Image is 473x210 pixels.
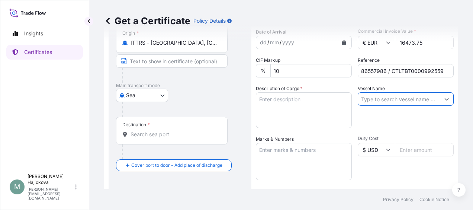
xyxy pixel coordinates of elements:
a: Insights [6,26,83,41]
span: Cover port to door - Add place of discharge [131,162,222,169]
button: Select transport [116,89,168,102]
p: Insights [24,30,43,37]
span: Sea [126,92,135,99]
button: Show suggestions [440,92,453,106]
div: / [280,38,281,47]
input: Origin [131,39,218,47]
p: [PERSON_NAME] Hajickova [28,174,74,185]
input: Enter percentage between 0 and 10% [270,64,352,77]
label: Reference [358,57,380,64]
label: CIF Markup [256,57,280,64]
div: day, [259,38,267,47]
div: % [256,64,270,77]
a: Cookie Notice [419,197,449,203]
input: Enter amount [395,143,454,156]
p: Main transport mode [116,83,244,89]
div: year, [281,38,295,47]
button: Calendar [338,36,350,48]
a: Privacy Policy [383,197,414,203]
div: Destination [122,122,150,128]
div: month, [269,38,280,47]
p: Certificates [24,48,52,56]
p: Get a Certificate [104,15,190,27]
span: M [14,183,20,191]
input: Type to search vessel name or IMO [358,92,440,106]
p: [PERSON_NAME][EMAIL_ADDRESS][DOMAIN_NAME] [28,187,74,200]
input: Text to appear on certificate [116,54,228,68]
div: / [267,38,269,47]
a: Certificates [6,45,83,60]
input: Destination [131,131,218,138]
input: Enter booking reference [358,64,454,77]
input: Enter amount [395,36,454,49]
span: Duty Cost [358,136,454,141]
p: Policy Details [193,17,226,25]
label: Description of Cargo [256,85,302,92]
button: Cover port to door - Add place of discharge [116,159,232,171]
label: Vessel Name [358,85,385,92]
label: Marks & Numbers [256,136,294,143]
